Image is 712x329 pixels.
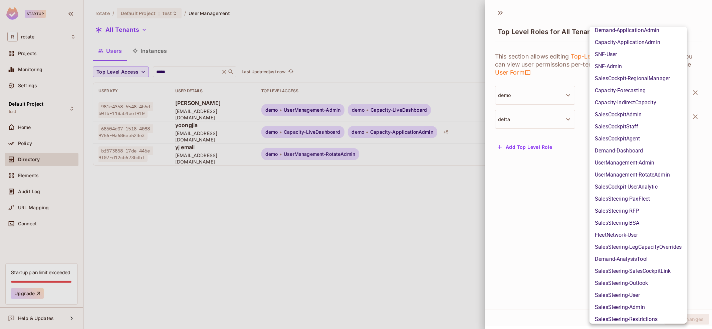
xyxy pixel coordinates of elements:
li: Demand-AnalysisTool [589,253,687,265]
li: SalesCockpitStaff [589,121,687,133]
li: SalesSteering-LegCapacityOverrides [589,241,687,253]
li: SalesCockpit-UserAnalytic [589,181,687,193]
li: Capacity-IndirectCapacity [589,97,687,109]
li: Capacity-Forecasting [589,85,687,97]
li: SalesSteering-Outlook [589,277,687,289]
li: Demand-Dashboard [589,145,687,157]
li: SalesCockpitAgent [589,133,687,145]
li: FleetNetwork-User [589,229,687,241]
li: UserManagement-RotateAdmin [589,169,687,181]
li: SalesSteering-RFP [589,205,687,217]
li: SalesCockpit-RegionalManager [589,73,687,85]
li: SNF-User [589,48,687,61]
li: SalesSteering-Restrictions [589,313,687,325]
li: SalesCockpitAdmin [589,109,687,121]
li: UserManagement-Admin [589,157,687,169]
li: SalesSteering-Admin [589,301,687,313]
li: SalesSteering-User [589,289,687,301]
li: SalesSteering-BSA [589,217,687,229]
li: SalesSteering-PaxFleet [589,193,687,205]
li: SalesSteering-SalesCockpitLink [589,265,687,277]
li: SNF-Admin [589,61,687,73]
li: Capacity-ApplicationAdmin [589,36,687,48]
li: Demand-ApplicationAdmin [589,24,687,36]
